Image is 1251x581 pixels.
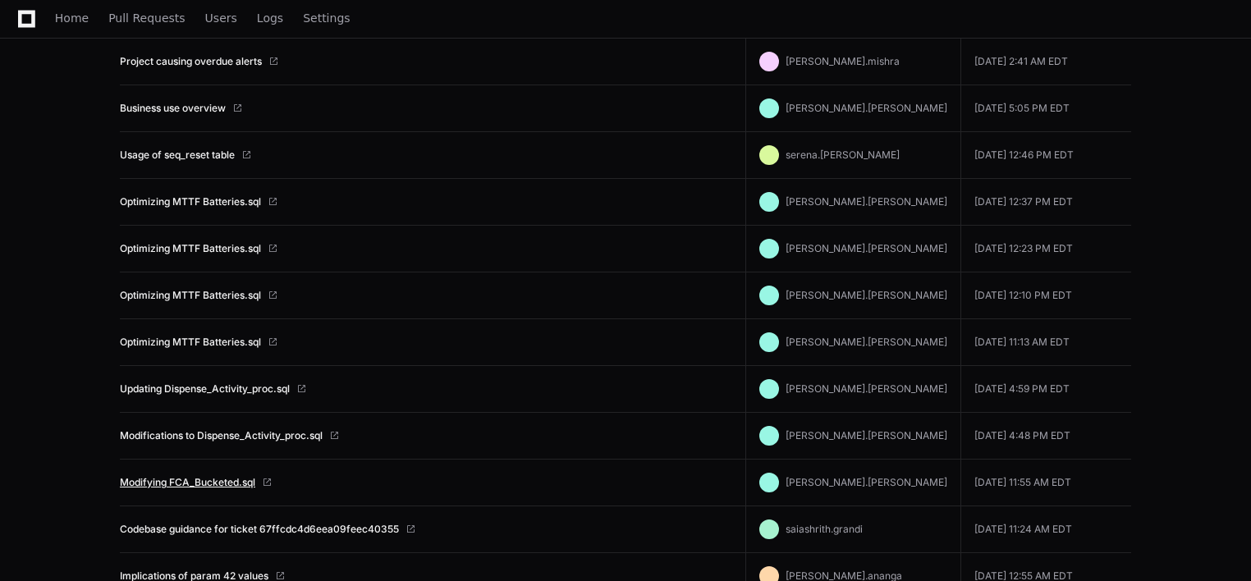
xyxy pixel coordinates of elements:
[120,382,290,396] a: Updating Dispense_Activity_proc.sql
[108,13,185,23] span: Pull Requests
[786,55,900,67] span: [PERSON_NAME].mishra
[786,382,947,395] span: [PERSON_NAME].[PERSON_NAME]
[960,179,1131,226] td: [DATE] 12:37 PM EDT
[120,336,261,349] a: Optimizing MTTF Batteries.sql
[786,102,947,114] span: [PERSON_NAME].[PERSON_NAME]
[786,289,947,301] span: [PERSON_NAME].[PERSON_NAME]
[786,523,863,535] span: saiashrith.grandi
[120,195,261,208] a: Optimizing MTTF Batteries.sql
[960,460,1131,506] td: [DATE] 11:55 AM EDT
[960,85,1131,132] td: [DATE] 5:05 PM EDT
[960,226,1131,272] td: [DATE] 12:23 PM EDT
[120,102,226,115] a: Business use overview
[303,13,350,23] span: Settings
[120,55,262,68] a: Project causing overdue alerts
[786,149,900,161] span: serena.[PERSON_NAME]
[120,523,399,536] a: Codebase guidance for ticket 67ffcdc4d6eea09feec40355
[120,149,235,162] a: Usage of seq_reset table
[120,242,261,255] a: Optimizing MTTF Batteries.sql
[786,195,947,208] span: [PERSON_NAME].[PERSON_NAME]
[960,366,1131,413] td: [DATE] 4:59 PM EDT
[120,289,261,302] a: Optimizing MTTF Batteries.sql
[786,336,947,348] span: [PERSON_NAME].[PERSON_NAME]
[786,429,947,441] span: [PERSON_NAME].[PERSON_NAME]
[960,39,1131,85] td: [DATE] 2:41 AM EDT
[205,13,237,23] span: Users
[120,476,255,489] a: Modifying FCA_Bucketed.sql
[960,413,1131,460] td: [DATE] 4:48 PM EDT
[960,506,1131,553] td: [DATE] 11:24 AM EDT
[960,319,1131,366] td: [DATE] 11:13 AM EDT
[786,476,947,488] span: [PERSON_NAME].[PERSON_NAME]
[120,429,323,442] a: Modifications to Dispense_Activity_proc.sql
[960,272,1131,319] td: [DATE] 12:10 PM EDT
[55,13,89,23] span: Home
[786,242,947,254] span: [PERSON_NAME].[PERSON_NAME]
[960,132,1131,179] td: [DATE] 12:46 PM EDT
[257,13,283,23] span: Logs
